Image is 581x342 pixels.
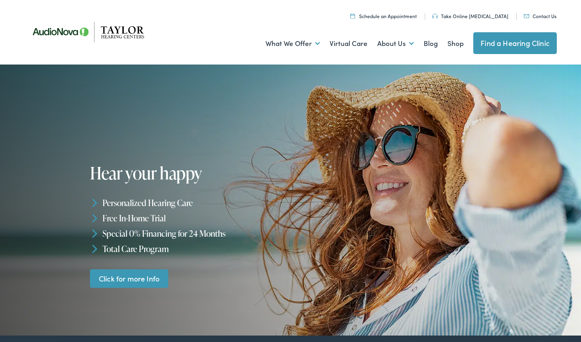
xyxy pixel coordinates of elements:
img: utility icon [432,14,438,19]
img: utility icon [350,13,355,19]
li: Free In-Home Trial [90,211,293,226]
li: Special 0% Financing for 24 Months [90,226,293,241]
a: Contact Us [524,13,556,19]
a: Take Online [MEDICAL_DATA] [432,13,508,19]
li: Personalized Hearing Care [90,195,293,211]
h1: Hear your happy [90,164,293,182]
a: Virtual Care [330,29,368,58]
a: Schedule an Appointment [350,13,417,19]
a: Find a Hearing Clinic [473,32,557,54]
a: Blog [424,29,438,58]
a: Shop [447,29,464,58]
a: Click for more Info [90,269,168,288]
li: Total Care Program [90,241,293,256]
a: About Us [377,29,414,58]
a: What We Offer [265,29,320,58]
img: utility icon [524,14,529,18]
